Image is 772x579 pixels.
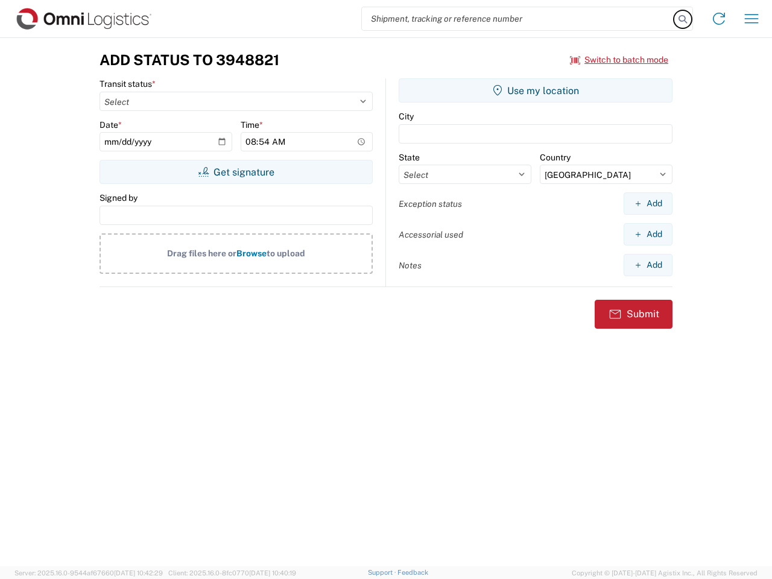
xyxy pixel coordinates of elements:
[624,223,672,245] button: Add
[399,198,462,209] label: Exception status
[368,569,398,576] a: Support
[241,119,263,130] label: Time
[595,300,672,329] button: Submit
[100,160,373,184] button: Get signature
[399,229,463,240] label: Accessorial used
[362,7,674,30] input: Shipment, tracking or reference number
[100,192,138,203] label: Signed by
[249,569,296,577] span: [DATE] 10:40:19
[100,119,122,130] label: Date
[14,569,163,577] span: Server: 2025.16.0-9544af67660
[572,568,758,578] span: Copyright © [DATE]-[DATE] Agistix Inc., All Rights Reserved
[397,569,428,576] a: Feedback
[399,260,422,271] label: Notes
[267,248,305,258] span: to upload
[570,50,668,70] button: Switch to batch mode
[100,51,279,69] h3: Add Status to 3948821
[399,78,672,103] button: Use my location
[100,78,156,89] label: Transit status
[624,192,672,215] button: Add
[168,569,296,577] span: Client: 2025.16.0-8fc0770
[624,254,672,276] button: Add
[236,248,267,258] span: Browse
[167,248,236,258] span: Drag files here or
[399,152,420,163] label: State
[114,569,163,577] span: [DATE] 10:42:29
[540,152,571,163] label: Country
[399,111,414,122] label: City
